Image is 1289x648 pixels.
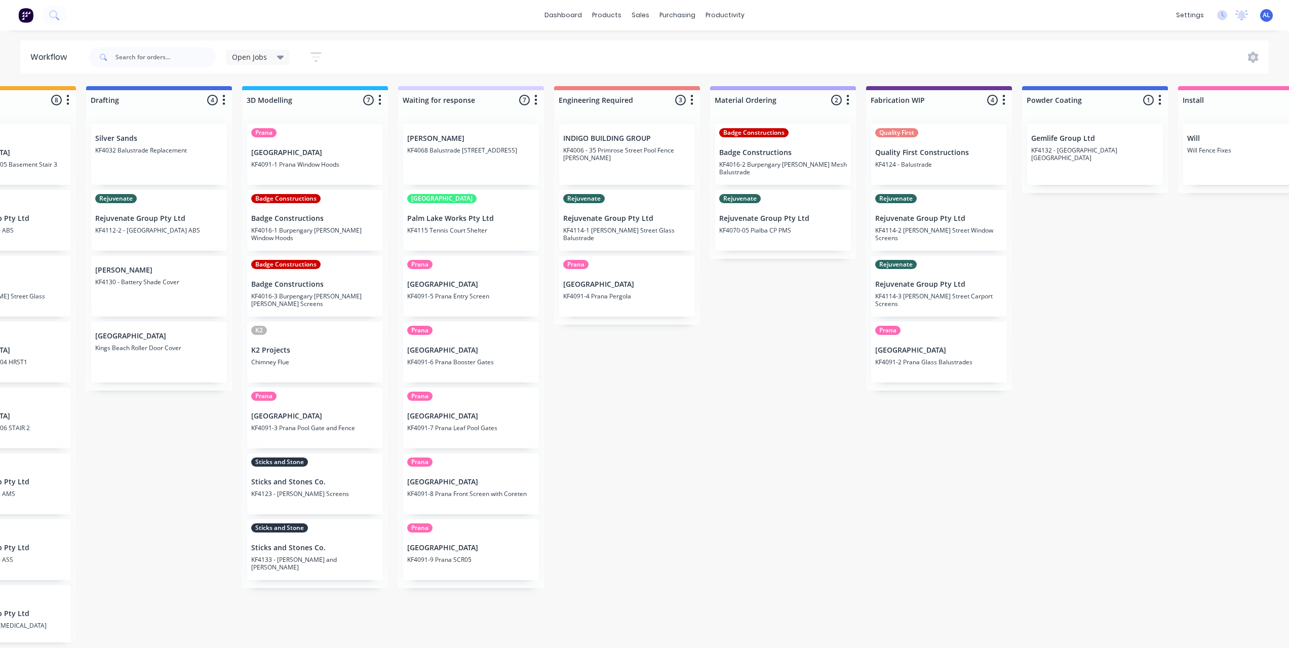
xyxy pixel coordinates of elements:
p: KF4112-2 - [GEOGRAPHIC_DATA] ABS [95,226,223,234]
p: KF4091-1 Prana Window Hoods [251,161,379,168]
p: Quality First Constructions [875,148,1003,157]
p: Palm Lake Works Pty Ltd [407,214,535,223]
div: Sticks and Stone [251,458,308,467]
p: [GEOGRAPHIC_DATA] [407,346,535,355]
p: Sticks and Stones Co. [251,478,379,486]
div: INDIGO BUILDING GROUPKF4006 - 35 Primrose Street Pool Fence [PERSON_NAME] [559,124,695,185]
p: Rejuvenate Group Pty Ltd [875,214,1003,223]
div: RejuvenateRejuvenate Group Pty LtdKF4114-1 [PERSON_NAME] Street Glass Balustrade [559,190,695,251]
p: Chimney Flue [251,358,379,366]
div: Prana [407,392,433,401]
p: Sticks and Stones Co. [251,544,379,552]
p: [GEOGRAPHIC_DATA] [875,346,1003,355]
div: [GEOGRAPHIC_DATA]Kings Beach Roller Door Cover [91,322,227,383]
p: [GEOGRAPHIC_DATA] [407,280,535,289]
div: K2 [251,326,267,335]
p: [GEOGRAPHIC_DATA] [95,332,223,340]
div: Prana [407,458,433,467]
p: KF4123 - [PERSON_NAME] Screens [251,490,379,498]
p: [GEOGRAPHIC_DATA] [407,478,535,486]
p: KF4091-8 Prana Front Screen with Coreten [407,490,535,498]
p: KF4091-6 Prana Booster Gates [407,358,535,366]
div: Prana [251,128,277,137]
div: settings [1171,8,1209,23]
div: products [587,8,627,23]
p: KF4006 - 35 Primrose Street Pool Fence [PERSON_NAME] [563,146,691,162]
div: productivity [700,8,750,23]
p: Gemlife Group Ltd [1031,134,1159,143]
div: Prana [407,326,433,335]
p: Rejuvenate Group Pty Ltd [95,214,223,223]
p: KF4016-1 Burpengary [PERSON_NAME] Window Hoods [251,226,379,242]
p: KF4114-1 [PERSON_NAME] Street Glass Balustrade [563,226,691,242]
div: Prana [407,260,433,269]
div: Prana[GEOGRAPHIC_DATA]KF4091-8 Prana Front Screen with Coreten [403,453,539,514]
div: Prana [875,326,901,335]
p: KF4124 - Balustrade [875,161,1003,168]
p: Rejuvenate Group Pty Ltd [719,214,847,223]
p: KF4091-4 Prana Pergola [563,292,691,300]
p: KF4016-2 Burpengary [PERSON_NAME] Mesh Balustrade [719,161,847,176]
p: Kings Beach Roller Door Cover [95,344,223,352]
div: Prana[GEOGRAPHIC_DATA]KF4091-7 Prana Leaf Pool Gates [403,388,539,448]
div: Rejuvenate [875,194,917,203]
img: Factory [18,8,33,23]
div: RejuvenateRejuvenate Group Pty LtdKF4112-2 - [GEOGRAPHIC_DATA] ABS [91,190,227,251]
div: purchasing [654,8,700,23]
div: Badge Constructions [251,194,321,203]
div: Quality First [875,128,918,137]
div: [GEOGRAPHIC_DATA] [407,194,477,203]
div: Prana[GEOGRAPHIC_DATA]KF4091-4 Prana Pergola [559,256,695,317]
p: K2 Projects [251,346,379,355]
p: KF4132 - [GEOGRAPHIC_DATA] [GEOGRAPHIC_DATA] [1031,146,1159,162]
p: [PERSON_NAME] [407,134,535,143]
p: KF4130 - Battery Shade Cover [95,278,223,286]
div: Badge ConstructionsBadge ConstructionsKF4016-2 Burpengary [PERSON_NAME] Mesh Balustrade [715,124,851,185]
p: [GEOGRAPHIC_DATA] [407,544,535,552]
p: KF4068 Balustrade [STREET_ADDRESS] [407,146,535,154]
div: Badge ConstructionsBadge ConstructionsKF4016-3 Burpengary [PERSON_NAME] [PERSON_NAME] Screens [247,256,383,317]
div: RejuvenateRejuvenate Group Pty LtdKF4114-3 [PERSON_NAME] Street Carport Screens [871,256,1007,317]
p: [GEOGRAPHIC_DATA] [407,412,535,421]
div: sales [627,8,654,23]
div: Prana [407,523,433,532]
p: [GEOGRAPHIC_DATA] [563,280,691,289]
div: Sticks and StoneSticks and Stones Co.KF4133 - [PERSON_NAME] and [PERSON_NAME] [247,519,383,580]
div: Gemlife Group LtdKF4132 - [GEOGRAPHIC_DATA] [GEOGRAPHIC_DATA] [1027,124,1163,185]
input: Search for orders... [115,47,216,67]
div: Quality FirstQuality First ConstructionsKF4124 - Balustrade [871,124,1007,185]
div: Badge Constructions [719,128,789,137]
p: KF4070-05 Pialba CP PMS [719,226,847,234]
p: KF4091-9 Prana SCR05 [407,556,535,563]
p: KF4091-3 Prana Pool Gate and Fence [251,424,379,432]
div: Prana[GEOGRAPHIC_DATA]KF4091-2 Prana Glass Balustrades [871,322,1007,383]
span: AL [1263,11,1270,20]
p: KF4115 Tennis Court Shelter [407,226,535,234]
p: [GEOGRAPHIC_DATA] [251,412,379,421]
div: [PERSON_NAME]KF4068 Balustrade [STREET_ADDRESS] [403,124,539,185]
div: RejuvenateRejuvenate Group Pty LtdKF4114-2 [PERSON_NAME] Street Window Screens [871,190,1007,251]
div: [GEOGRAPHIC_DATA]Palm Lake Works Pty LtdKF4115 Tennis Court Shelter [403,190,539,251]
div: Sticks and StoneSticks and Stones Co.KF4123 - [PERSON_NAME] Screens [247,453,383,514]
div: Workflow [30,51,72,63]
div: Prana [563,260,589,269]
p: INDIGO BUILDING GROUP [563,134,691,143]
p: KF4032 Balustrade Replacement [95,146,223,154]
p: KF4091-2 Prana Glass Balustrades [875,358,1003,366]
div: [PERSON_NAME]KF4130 - Battery Shade Cover [91,256,227,317]
div: K2K2 ProjectsChimney Flue [247,322,383,383]
div: Rejuvenate [95,194,137,203]
p: [PERSON_NAME] [95,266,223,275]
div: Rejuvenate [875,260,917,269]
div: Sticks and Stone [251,523,308,532]
p: KF4016-3 Burpengary [PERSON_NAME] [PERSON_NAME] Screens [251,292,379,308]
p: [GEOGRAPHIC_DATA] [251,148,379,157]
div: Prana [251,392,277,401]
div: Prana[GEOGRAPHIC_DATA]KF4091-5 Prana Entry Screen [403,256,539,317]
p: Rejuvenate Group Pty Ltd [563,214,691,223]
div: Badge Constructions [251,260,321,269]
p: KF4091-5 Prana Entry Screen [407,292,535,300]
div: Rejuvenate [563,194,605,203]
p: Badge Constructions [251,214,379,223]
p: Silver Sands [95,134,223,143]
